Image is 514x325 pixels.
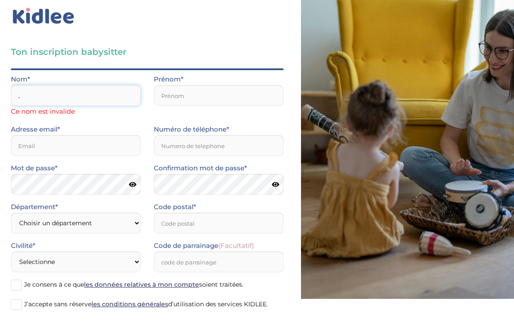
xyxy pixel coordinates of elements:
[11,106,141,117] span: Ce nom est invalide
[154,251,284,272] input: code de parrainage
[154,124,229,135] label: Numéro de téléphone*
[11,135,141,156] input: Email
[11,85,141,106] input: Nom
[24,281,243,288] span: Je consens à ce que soient traitées.
[154,162,247,174] label: Confirmation mot de passe*
[11,201,58,213] label: Département*
[24,300,268,308] span: J’accepte sans réserve d’utilisation des services KIDLEE.
[154,240,254,251] label: Code de parrainage
[154,85,284,106] input: Prénom
[11,6,76,26] img: logo_kidlee_bleu
[11,162,57,174] label: Mot de passe*
[11,46,284,58] h3: Ton inscription babysitter
[91,300,168,308] a: les conditions générales
[218,241,254,250] span: (Facultatif)
[154,213,284,234] input: Code postal
[154,201,196,213] label: Code postal*
[154,74,183,85] label: Prénom*
[11,124,60,135] label: Adresse email*
[84,281,199,288] a: les données relatives à mon compte
[11,240,35,251] label: Civilité*
[154,135,284,156] input: Numero de telephone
